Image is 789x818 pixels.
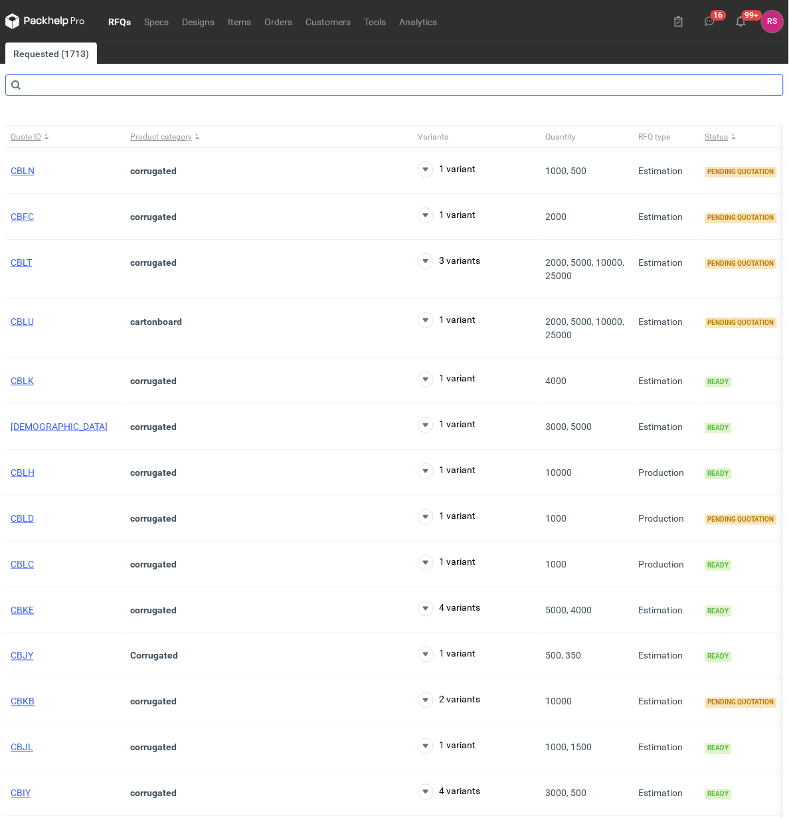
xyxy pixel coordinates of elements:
button: 2 variants [418,692,480,708]
span: RFQ type [639,132,671,142]
a: CBLN [11,165,35,176]
strong: corrugated [130,421,177,432]
div: Estimation [634,148,700,194]
div: Production [634,450,700,496]
button: 1 variant [418,509,476,525]
a: CBFC [11,211,34,222]
svg: Packhelp Pro [5,13,85,29]
a: CBLT [11,257,32,268]
strong: corrugated [130,165,177,176]
div: Estimation [634,587,700,633]
div: Estimation [634,358,700,404]
button: 1 variant [418,312,476,328]
div: Estimation [634,633,700,679]
span: CBLH [11,467,35,478]
button: Quote ID [5,126,125,148]
strong: corrugated [130,742,177,753]
span: Ready [705,744,732,754]
strong: Corrugated [130,651,178,661]
span: Ready [705,606,732,617]
a: CBLU [11,316,34,327]
strong: corrugated [130,513,177,524]
button: RS [762,11,784,33]
a: CBLD [11,513,34,524]
strong: corrugated [130,375,177,386]
strong: cartonboard [130,316,182,327]
strong: corrugated [130,559,177,569]
a: CBLC [11,559,34,569]
span: Quantity [546,132,576,142]
span: Ready [705,468,732,479]
div: Rafał Stani [762,11,784,33]
span: Pending quotation [705,318,777,328]
strong: corrugated [130,467,177,478]
span: 500, 350 [546,651,582,661]
button: 1 variant [418,207,476,223]
strong: corrugated [130,696,177,707]
a: Designs [175,13,221,29]
a: Tools [357,13,393,29]
span: Ready [705,560,732,571]
a: Analytics [393,13,444,29]
button: 1 variant [418,371,476,387]
span: 10000 [546,467,572,478]
strong: corrugated [130,257,177,268]
button: Product category [125,126,412,148]
span: 1000 [546,559,567,569]
span: Pending quotation [705,258,777,269]
a: CBLK [11,375,34,386]
span: 1000, 1500 [546,742,592,753]
span: 10000 [546,696,572,707]
a: Customers [299,13,357,29]
span: 2000, 5000, 10000, 25000 [546,316,625,340]
div: Estimation [634,725,700,771]
span: 1000, 500 [546,165,587,176]
span: Status [705,132,729,142]
div: Estimation [634,240,700,299]
span: Pending quotation [705,167,777,177]
a: RFQs [102,13,137,29]
span: Ready [705,789,732,800]
span: 2000, 5000, 10000, 25000 [546,257,625,281]
div: Estimation [634,299,700,358]
span: Variants [418,132,448,142]
span: 1000 [546,513,567,524]
button: 1 variant [418,555,476,571]
a: Requested (1713) [5,43,97,64]
span: Ready [705,423,732,433]
span: Pending quotation [705,213,777,223]
span: 4000 [546,375,567,386]
a: CBKE [11,605,34,615]
button: 4 variants [418,784,480,800]
span: 3000, 500 [546,788,587,799]
span: Ready [705,652,732,663]
div: Estimation [634,679,700,725]
span: [DEMOGRAPHIC_DATA] [11,421,108,432]
button: 16 [699,11,721,32]
button: 1 variant [418,417,476,433]
div: Production [634,542,700,587]
a: CBJL [11,742,33,753]
span: Ready [705,377,732,387]
a: CBKB [11,696,35,707]
button: 99+ [731,11,752,32]
button: 1 variant [418,647,476,663]
button: 1 variant [418,463,476,479]
span: Pending quotation [705,698,777,708]
span: Product category [130,132,192,142]
a: Items [221,13,258,29]
span: 2000 [546,211,567,222]
strong: corrugated [130,605,177,615]
strong: corrugated [130,211,177,222]
a: Orders [258,13,299,29]
a: CBJY [11,651,33,661]
a: Specs [137,13,175,29]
